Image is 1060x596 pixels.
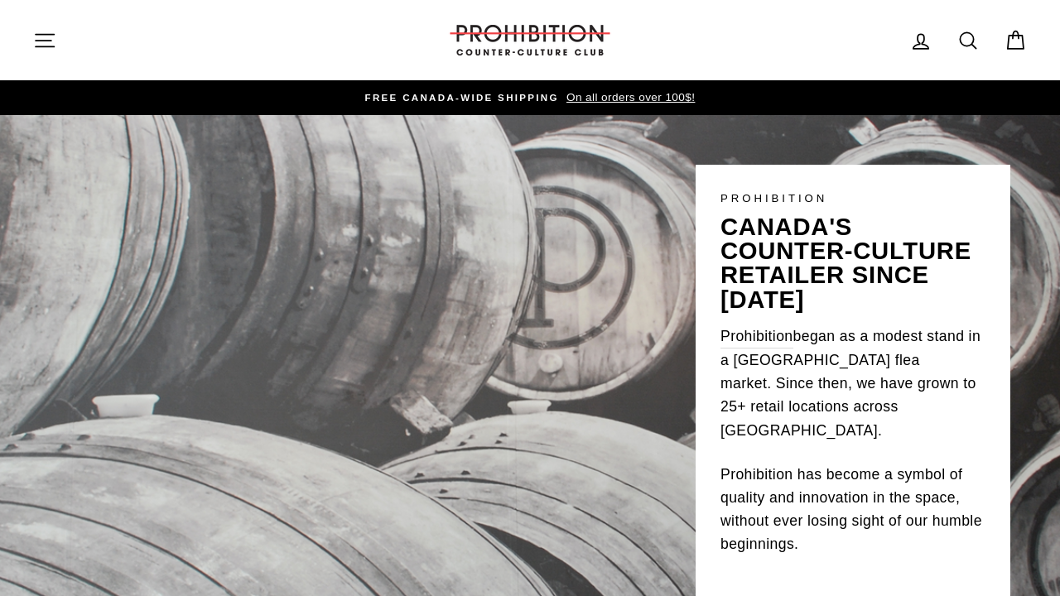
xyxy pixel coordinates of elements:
[720,215,985,312] p: canada's counter-culture retailer since [DATE]
[562,91,695,103] span: On all orders over 100$!
[720,190,985,207] p: PROHIBITION
[447,25,613,55] img: PROHIBITION COUNTER-CULTURE CLUB
[37,89,1023,107] a: FREE CANADA-WIDE SHIPPING On all orders over 100$!
[720,324,793,348] a: Prohibition
[720,463,985,556] p: Prohibition has become a symbol of quality and innovation in the space, without ever losing sight...
[720,324,985,442] p: began as a modest stand in a [GEOGRAPHIC_DATA] flea market. Since then, we have grown to 25+ reta...
[365,93,559,103] span: FREE CANADA-WIDE SHIPPING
